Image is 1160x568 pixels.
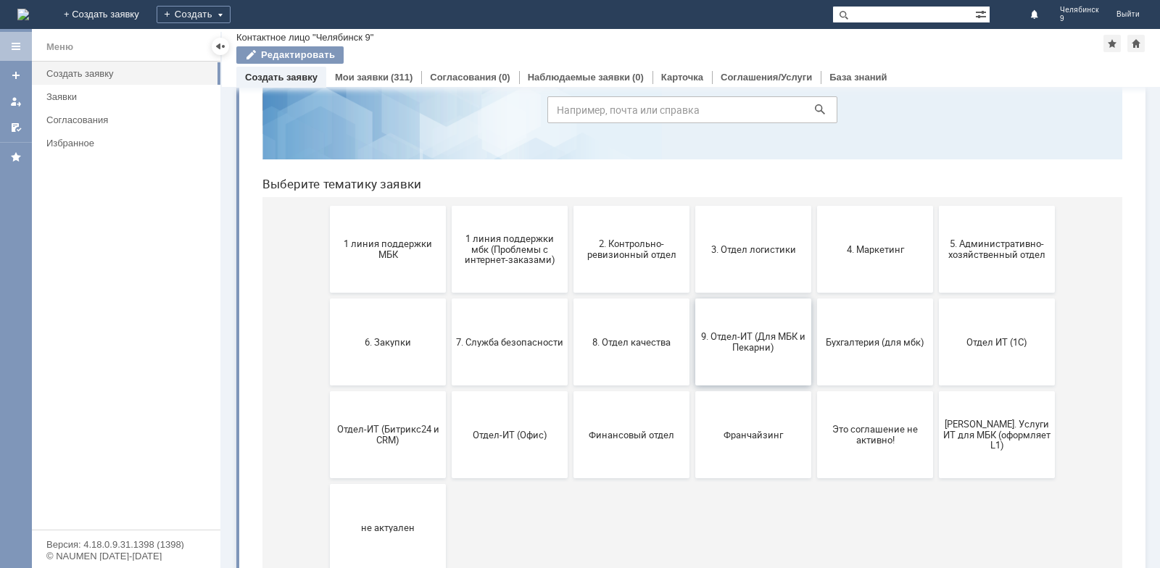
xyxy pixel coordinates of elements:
[692,386,800,419] span: [PERSON_NAME]. Услуги ИТ для МБК (оформляет L1)
[327,397,434,408] span: Финансовый отдел
[205,201,312,233] span: 1 линия поддержки мбк (Проблемы с интернет-заказами)
[17,9,29,20] img: logo
[212,38,229,55] div: Скрыть меню
[4,64,28,87] a: Создать заявку
[975,7,990,20] span: Расширенный поиск
[201,174,317,261] button: 1 линия поддержки мбк (Проблемы с интернет-заказами)
[83,206,191,228] span: 1 линия поддержки МБК
[688,267,804,354] button: Отдел ИТ (1С)
[571,212,678,222] span: 4. Маркетинг
[449,299,556,321] span: 9. Отдел-ИТ (Для МБК и Пекарни)
[692,304,800,315] span: Отдел ИТ (1С)
[528,72,630,83] a: Наблюдаемые заявки
[236,32,373,43] div: Контактное лицо "Челябинск 9"
[79,267,195,354] button: 6. Закупки
[46,551,206,561] div: © NAUMEN [DATE]-[DATE]
[297,35,587,50] label: Воспользуйтесь поиском
[79,174,195,261] button: 1 линия поддержки МБК
[688,174,804,261] button: 5. Административно-хозяйственный отдел
[566,174,682,261] button: 4. Маркетинг
[444,359,560,446] button: Франчайзинг
[444,174,560,261] button: 3. Отдел логистики
[297,64,587,91] input: Например, почта или справка
[4,90,28,113] a: Мои заявки
[449,212,556,222] span: 3. Отдел логистики
[46,38,73,56] div: Меню
[1127,35,1145,52] div: Сделать домашней страницей
[46,540,206,549] div: Версия: 4.18.0.9.31.1398 (1398)
[1060,6,1099,14] span: Челябинск
[201,359,317,446] button: Отдел-ИТ (Офис)
[829,72,887,83] a: База знаний
[566,359,682,446] button: Это соглашение не активно!
[661,72,703,83] a: Карточка
[157,6,231,23] div: Создать
[692,206,800,228] span: 5. Административно-хозяйственный отдел
[721,72,812,83] a: Соглашения/Услуги
[327,206,434,228] span: 2. Контрольно-ревизионный отдел
[4,116,28,139] a: Мои согласования
[327,304,434,315] span: 8. Отдел качества
[245,72,318,83] a: Создать заявку
[17,9,29,20] a: Перейти на домашнюю страницу
[83,304,191,315] span: 6. Закупки
[566,267,682,354] button: Бухгалтерия (для мбк)
[430,72,497,83] a: Согласования
[12,145,871,159] header: Выберите тематику заявки
[449,397,556,408] span: Франчайзинг
[499,72,510,83] div: (0)
[79,452,195,539] button: не актуален
[1060,14,1099,23] span: 9
[46,91,212,102] div: Заявки
[46,68,212,79] div: Создать заявку
[571,392,678,414] span: Это соглашение не активно!
[41,109,217,131] a: Согласования
[79,359,195,446] button: Отдел-ИТ (Битрикс24 и CRM)
[391,72,413,83] div: (311)
[83,392,191,414] span: Отдел-ИТ (Битрикс24 и CRM)
[323,174,439,261] button: 2. Контрольно-ревизионный отдел
[323,267,439,354] button: 8. Отдел качества
[83,490,191,501] span: не актуален
[571,304,678,315] span: Бухгалтерия (для мбк)
[46,138,196,149] div: Избранное
[46,114,212,125] div: Согласования
[41,85,217,108] a: Заявки
[205,304,312,315] span: 7. Служба безопасности
[335,72,389,83] a: Мои заявки
[205,397,312,408] span: Отдел-ИТ (Офис)
[201,267,317,354] button: 7. Служба безопасности
[688,359,804,446] button: [PERSON_NAME]. Услуги ИТ для МБК (оформляет L1)
[41,62,217,85] a: Создать заявку
[632,72,644,83] div: (0)
[1103,35,1121,52] div: Добавить в избранное
[323,359,439,446] button: Финансовый отдел
[444,267,560,354] button: 9. Отдел-ИТ (Для МБК и Пекарни)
